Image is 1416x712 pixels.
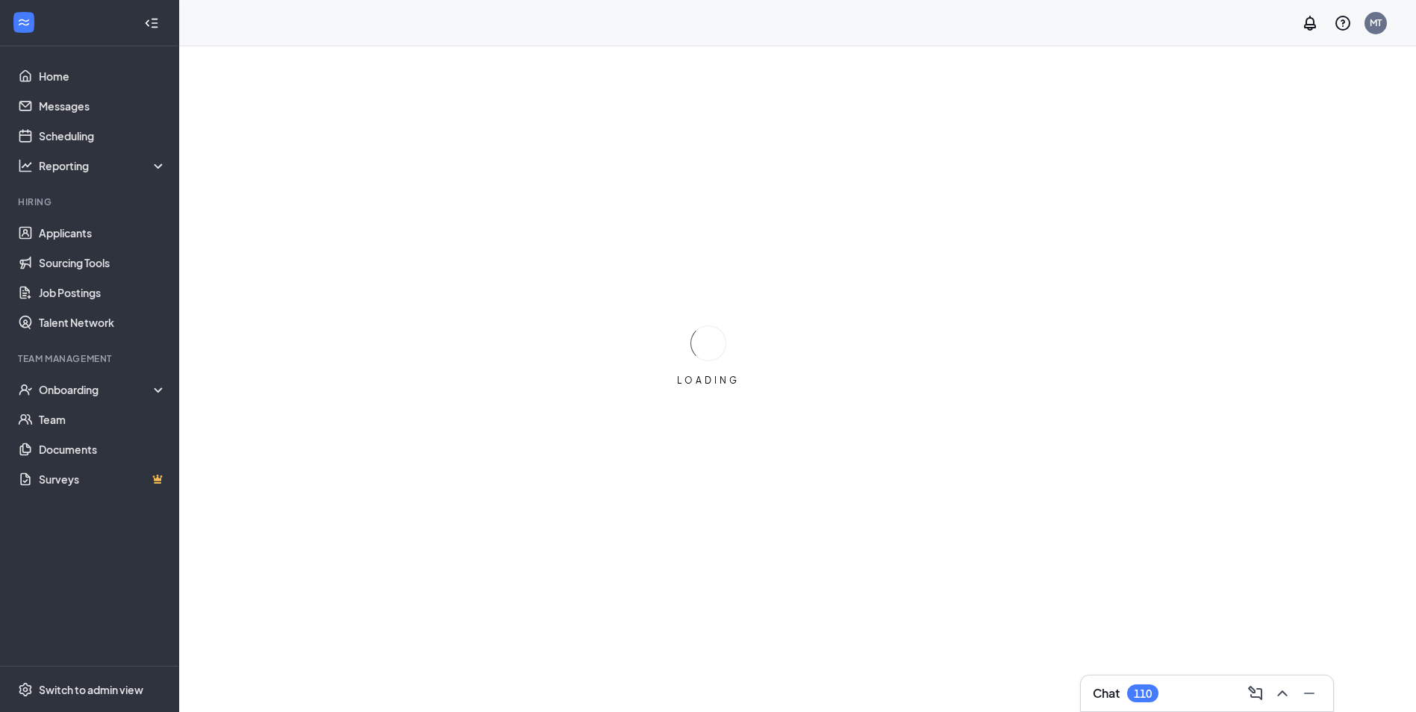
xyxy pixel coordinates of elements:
button: ComposeMessage [1244,681,1267,705]
div: Hiring [18,196,163,208]
a: SurveysCrown [39,464,166,494]
h3: Chat [1093,685,1120,702]
div: Onboarding [39,382,154,397]
button: ChevronUp [1270,681,1294,705]
a: Applicants [39,218,166,248]
svg: UserCheck [18,382,33,397]
svg: Notifications [1301,14,1319,32]
a: Sourcing Tools [39,248,166,278]
button: Minimize [1297,681,1321,705]
a: Home [39,61,166,91]
svg: ComposeMessage [1247,684,1264,702]
svg: Collapse [144,16,159,31]
div: LOADING [671,374,746,387]
svg: Analysis [18,158,33,173]
svg: Settings [18,682,33,697]
svg: WorkstreamLogo [16,15,31,30]
div: Switch to admin view [39,682,143,697]
svg: Minimize [1300,684,1318,702]
div: MT [1370,16,1382,29]
a: Job Postings [39,278,166,307]
svg: QuestionInfo [1334,14,1352,32]
div: Reporting [39,158,167,173]
a: Documents [39,434,166,464]
svg: ChevronUp [1273,684,1291,702]
div: Team Management [18,352,163,365]
a: Team [39,405,166,434]
a: Scheduling [39,121,166,151]
a: Messages [39,91,166,121]
a: Talent Network [39,307,166,337]
div: 110 [1134,687,1152,700]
